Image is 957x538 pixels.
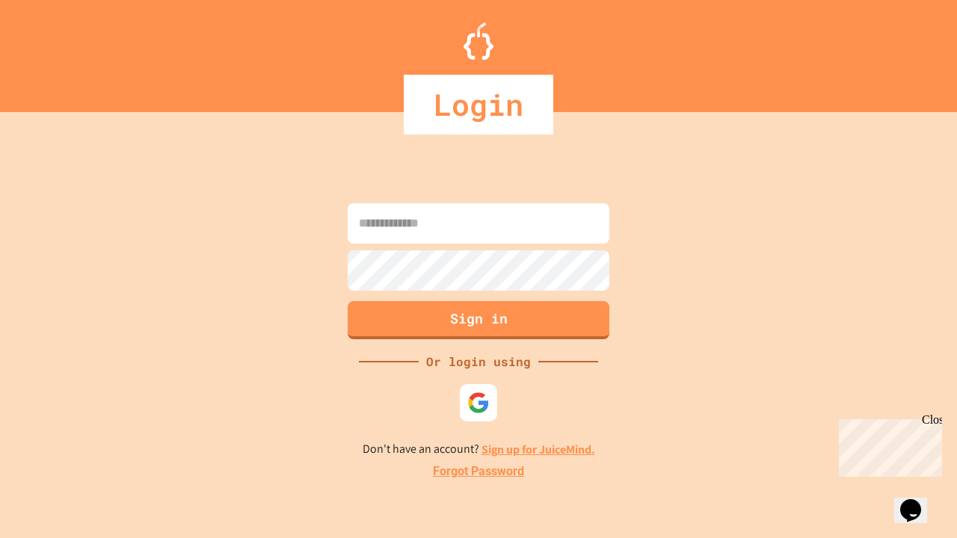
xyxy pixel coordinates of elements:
iframe: chat widget [833,413,942,477]
button: Sign in [348,301,609,339]
a: Forgot Password [433,463,524,480]
div: Or login using [419,353,538,371]
a: Sign up for JuiceMind. [481,442,595,457]
p: Don't have an account? [363,440,595,459]
img: Logo.svg [464,22,493,60]
img: google-icon.svg [467,392,490,414]
div: Chat with us now!Close [6,6,103,95]
iframe: chat widget [894,478,942,523]
div: Login [404,75,553,134]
